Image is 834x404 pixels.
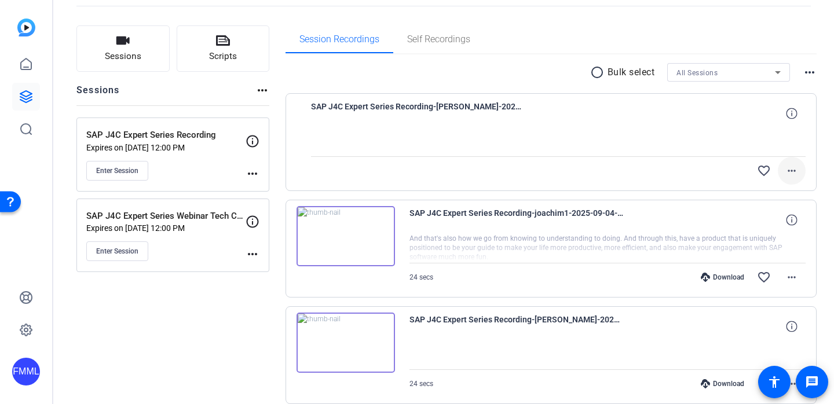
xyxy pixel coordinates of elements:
mat-icon: more_horiz [803,65,817,79]
mat-icon: more_horiz [785,270,799,284]
span: Self Recordings [407,35,470,44]
mat-icon: more_horiz [255,83,269,97]
h2: Sessions [76,83,120,105]
mat-icon: more_horiz [246,247,259,261]
div: Download [695,379,750,388]
span: SAP J4C Expert Series Recording-[PERSON_NAME]-2025-09-04-19-34-10-144-0 [409,313,624,340]
span: 24 secs [409,380,433,388]
p: Expires on [DATE] 12:00 PM [86,223,246,233]
span: SAP J4C Expert Series Recording-[PERSON_NAME]-2025-09-04-19-37-38-719-0 [311,100,525,127]
img: blue-gradient.svg [17,19,35,36]
span: Enter Session [96,166,138,175]
mat-icon: favorite_border [757,377,771,391]
mat-icon: message [805,375,819,389]
img: thumb-nail [297,206,395,266]
mat-icon: radio_button_unchecked [590,65,608,79]
span: 24 secs [409,273,433,281]
mat-icon: accessibility [767,375,781,389]
span: SAP J4C Expert Series Recording-joachim1-2025-09-04-19-34-10-144-1 [409,206,624,234]
mat-icon: more_horiz [785,377,799,391]
mat-icon: more_horiz [246,167,259,181]
p: Expires on [DATE] 12:00 PM [86,143,246,152]
span: All Sessions [676,69,718,77]
span: Sessions [105,50,141,63]
p: Bulk select [608,65,655,79]
button: Enter Session [86,161,148,181]
p: SAP J4C Expert Series Recording [86,128,246,142]
span: Enter Session [96,247,138,256]
span: Session Recordings [299,35,379,44]
div: Download [695,273,750,282]
div: FMML [12,358,40,385]
mat-icon: more_horiz [785,164,799,178]
button: Scripts [177,25,270,72]
p: SAP J4C Expert Series Webinar Tech Check [86,210,246,223]
span: Scripts [209,50,237,63]
img: thumb-nail [297,313,395,373]
button: Enter Session [86,241,148,261]
button: Sessions [76,25,170,72]
mat-icon: favorite_border [757,164,771,178]
mat-icon: favorite_border [757,270,771,284]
